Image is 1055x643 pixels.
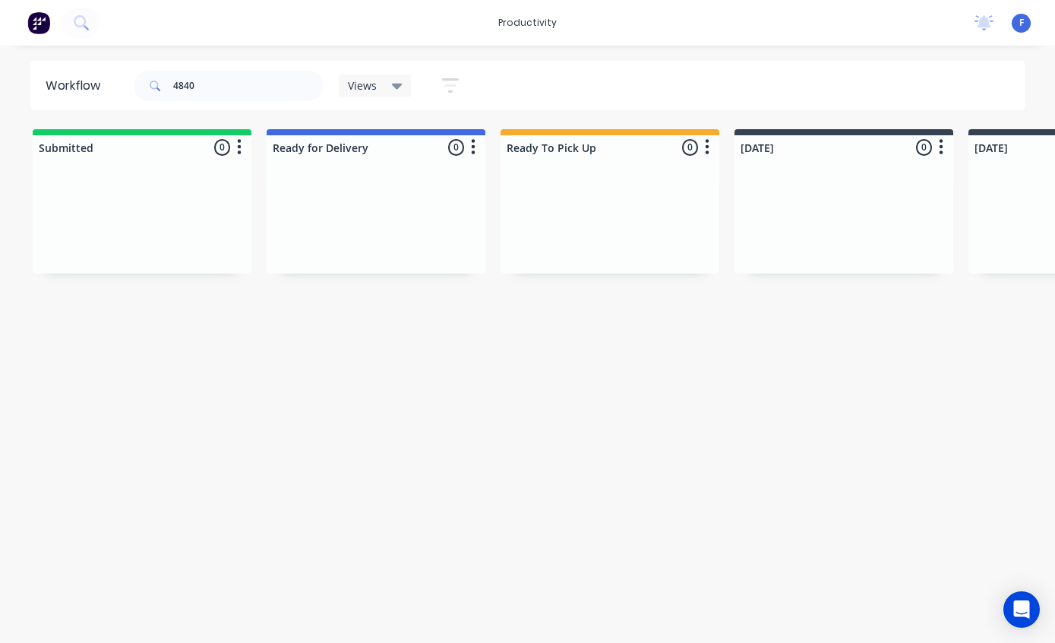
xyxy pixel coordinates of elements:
[491,11,564,34] div: productivity
[1019,16,1024,30] span: F
[1003,591,1040,628] div: Open Intercom Messenger
[46,77,108,95] div: Workflow
[27,11,50,34] img: Factory
[173,71,324,101] input: Search for orders...
[348,78,377,93] span: Views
